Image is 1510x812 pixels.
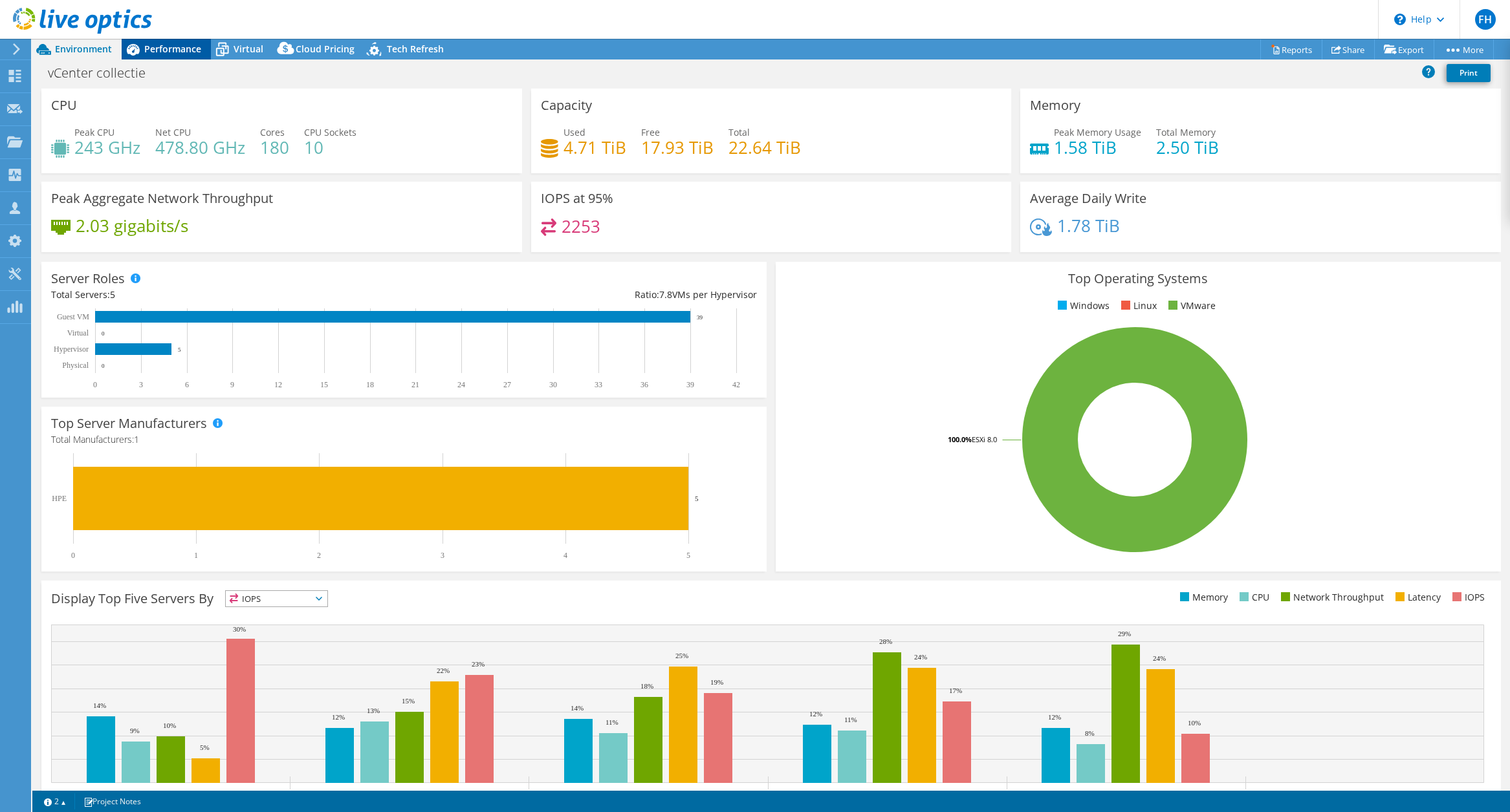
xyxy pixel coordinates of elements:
[1188,719,1201,727] text: 10%
[304,126,356,138] span: CPU Sockets
[1322,39,1375,59] a: Share
[76,219,188,233] h4: 2.03 gigabits/s
[155,126,191,138] span: Net CPU
[686,551,690,560] text: 5
[51,433,757,447] h4: Total Manufacturers:
[317,551,321,560] text: 2
[1260,39,1322,59] a: Reports
[194,551,198,560] text: 1
[972,434,997,444] tspan: ESXi 8.0
[1278,590,1384,604] li: Network Throughput
[949,687,962,694] text: 17%
[608,790,688,799] text: ppp-vsethost-04.ppp.intra
[1177,590,1228,604] li: Memory
[51,272,125,286] h3: Server Roles
[178,347,181,353] text: 5
[35,793,75,809] a: 2
[367,707,380,714] text: 13%
[233,625,246,633] text: 30%
[404,288,756,302] div: Ratio: VMs per Hypervisor
[686,380,694,389] text: 39
[697,314,703,321] text: 39
[1374,39,1434,59] a: Export
[879,637,892,645] text: 28%
[1118,299,1157,313] li: Linux
[230,380,234,389] text: 9
[1156,126,1216,138] span: Total Memory
[139,380,143,389] text: 3
[1394,14,1406,25] svg: \n
[1449,590,1485,604] li: IOPS
[74,793,150,809] a: Project Notes
[260,140,289,155] h4: 180
[332,713,345,721] text: 12%
[52,494,67,503] text: HPE
[57,312,89,321] text: Guest VM
[62,361,89,370] text: Physical
[785,272,1491,286] h3: Top Operating Systems
[1165,299,1216,313] li: VMware
[71,551,75,560] text: 0
[296,43,355,55] span: Cloud Pricing
[441,551,444,560] text: 3
[675,652,688,659] text: 25%
[472,660,485,668] text: 23%
[732,380,740,389] text: 42
[809,710,822,718] text: 12%
[564,140,626,155] h4: 4.71 TiB
[1085,729,1095,737] text: 8%
[562,219,600,233] h4: 2253
[134,433,139,445] span: 1
[155,140,245,155] h4: 478.80 GHz
[1153,654,1166,662] text: 24%
[1054,140,1141,155] h4: 1.58 TiB
[1055,299,1110,313] li: Windows
[163,721,176,729] text: 10%
[728,126,750,138] span: Total
[640,682,653,690] text: 18%
[641,140,714,155] h4: 17.93 TiB
[93,380,97,389] text: 0
[144,43,201,55] span: Performance
[110,288,115,301] span: 5
[185,380,189,389] text: 6
[1086,790,1166,799] text: ppp-vsethost-01.ppp.intra
[67,328,89,337] text: Virtual
[1057,219,1120,233] h4: 1.78 TiB
[571,704,584,712] text: 14%
[640,380,648,389] text: 36
[1392,590,1441,604] li: Latency
[51,416,207,431] h3: Top Server Manufacturers
[411,380,419,389] text: 21
[130,727,140,734] text: 9%
[1475,9,1496,30] span: FH
[74,126,115,138] span: Peak CPU
[549,380,557,389] text: 30
[51,191,273,206] h3: Peak Aggregate Network Throughput
[1030,98,1080,112] h3: Memory
[131,790,211,799] text: ppp-vsethost-05.ppp.intra
[641,126,660,138] span: Free
[1447,64,1491,82] a: Print
[541,191,613,206] h3: IOPS at 95%
[51,98,77,112] h3: CPU
[320,380,328,389] text: 15
[541,98,592,112] h3: Capacity
[54,345,89,354] text: Hypervisor
[1118,630,1131,637] text: 29%
[226,591,327,606] span: IOPS
[304,140,356,155] h4: 10
[102,363,105,369] text: 0
[695,495,699,502] text: 5
[914,653,927,661] text: 24%
[51,288,404,302] div: Total Servers:
[55,43,112,55] span: Environment
[503,380,511,389] text: 27
[260,126,285,138] span: Cores
[948,434,972,444] tspan: 100.0%
[595,380,602,389] text: 33
[844,716,857,723] text: 11%
[710,678,723,686] text: 19%
[1048,713,1061,721] text: 12%
[93,701,106,709] text: 14%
